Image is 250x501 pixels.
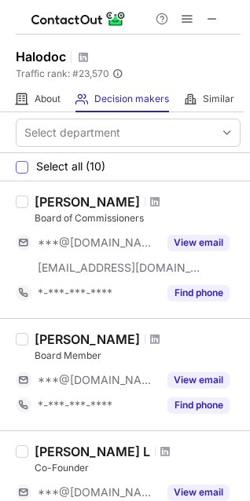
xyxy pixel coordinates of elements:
div: Board Member [35,349,241,363]
div: [PERSON_NAME] L [35,444,150,459]
img: ContactOut v5.3.10 [31,9,126,28]
span: Select all (10) [36,160,105,173]
div: [PERSON_NAME] [35,331,140,347]
div: Co-Founder [35,461,241,475]
button: Reveal Button [167,397,230,413]
span: ***@[DOMAIN_NAME] [38,485,158,499]
span: ***@[DOMAIN_NAME] [38,236,158,250]
span: Similar [203,93,234,105]
span: Decision makers [94,93,169,105]
button: Reveal Button [167,235,230,251]
div: Board of Commissioners [35,211,241,225]
h1: Halodoc [16,47,66,66]
span: About [35,93,61,105]
span: ***@[DOMAIN_NAME] [38,373,158,387]
button: Reveal Button [167,485,230,500]
div: Select department [24,125,120,141]
span: [EMAIL_ADDRESS][DOMAIN_NAME] [38,261,201,275]
span: Traffic rank: # 23,570 [16,68,109,79]
button: Reveal Button [167,372,230,388]
div: [PERSON_NAME] [35,194,140,210]
button: Reveal Button [167,285,230,301]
